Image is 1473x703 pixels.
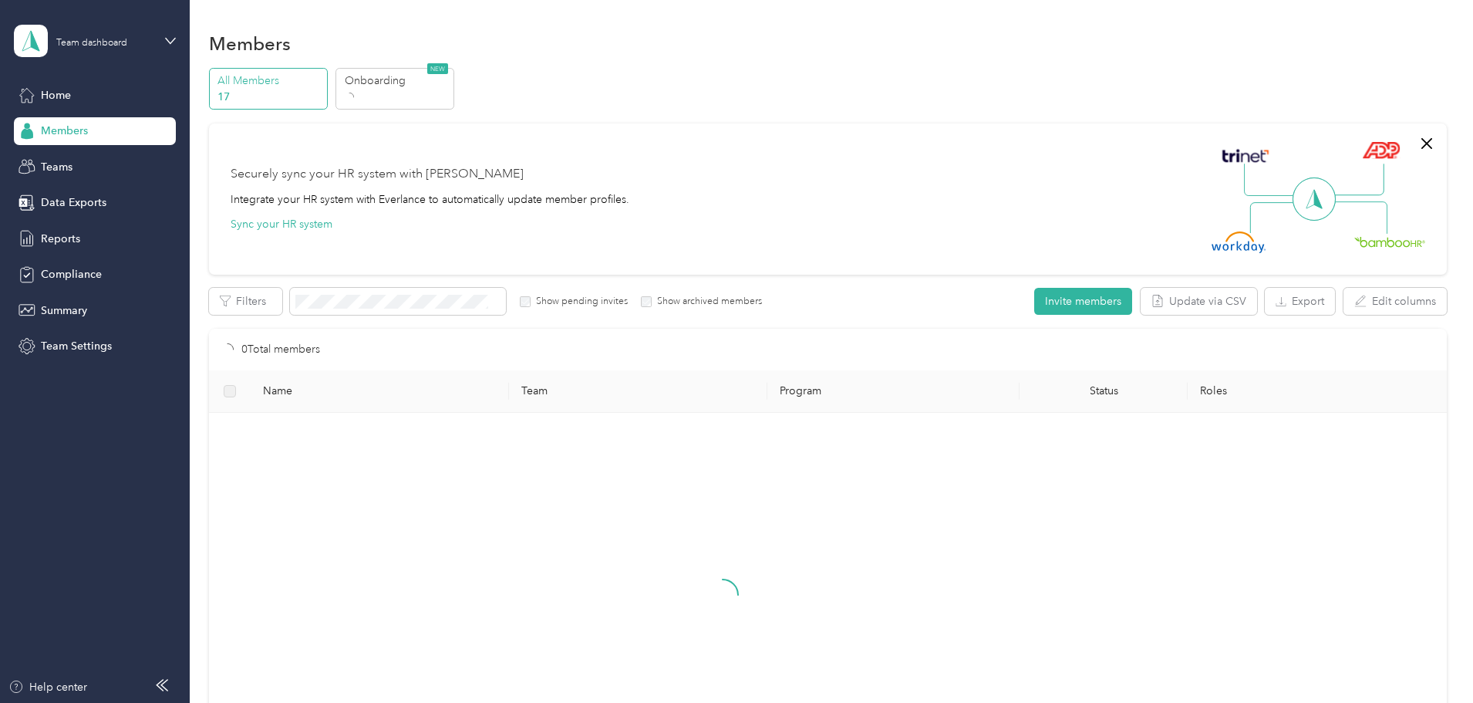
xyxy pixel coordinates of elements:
th: Team [509,370,767,413]
span: Members [41,123,88,139]
button: Export [1265,288,1335,315]
h1: Members [209,35,291,52]
span: Summary [41,302,87,319]
button: Help center [8,679,87,695]
img: BambooHR [1354,236,1425,247]
p: All Members [217,73,322,89]
span: Team Settings [41,338,112,354]
img: Trinet [1219,145,1272,167]
span: Name [263,384,497,397]
p: 0 Total members [241,341,320,358]
button: Sync your HR system [231,216,332,232]
p: 17 [217,89,322,105]
button: Edit columns [1343,288,1447,315]
span: NEW [427,63,448,74]
th: Program [767,370,1020,413]
button: Invite members [1034,288,1132,315]
span: Teams [41,159,72,175]
th: Status [1020,370,1188,413]
iframe: Everlance-gr Chat Button Frame [1387,617,1473,703]
span: Reports [41,231,80,247]
label: Show archived members [652,295,762,309]
button: Update via CSV [1141,288,1257,315]
span: Home [41,87,71,103]
img: Workday [1212,232,1266,253]
button: Filters [209,288,282,315]
p: Onboarding [345,73,450,89]
div: Securely sync your HR system with [PERSON_NAME] [231,165,524,184]
th: Name [251,370,509,413]
div: Integrate your HR system with Everlance to automatically update member profiles. [231,191,629,208]
span: Compliance [41,266,102,282]
img: Line Right Down [1333,201,1387,235]
img: ADP [1362,141,1400,159]
label: Show pending invites [531,295,628,309]
div: Team dashboard [56,39,127,48]
th: Roles [1188,370,1446,413]
img: Line Right Up [1330,164,1384,196]
img: Line Left Down [1249,201,1303,233]
span: Data Exports [41,194,106,211]
img: Line Left Up [1244,164,1298,197]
